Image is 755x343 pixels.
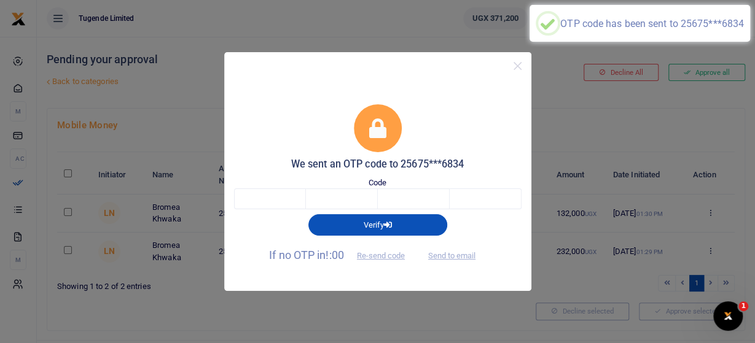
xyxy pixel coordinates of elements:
[713,301,743,331] iframe: Intercom live chat
[509,57,526,75] button: Close
[560,18,744,29] div: OTP code has been sent to 25675***6834
[369,177,386,189] label: Code
[234,158,522,171] h5: We sent an OTP code to 25675***6834
[326,249,343,261] span: !:00
[308,214,447,235] button: Verify
[738,301,748,311] span: 1
[269,249,415,261] span: If no OTP in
